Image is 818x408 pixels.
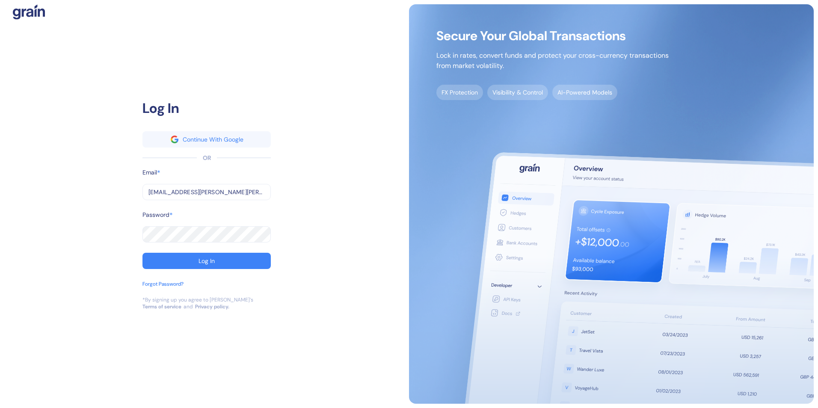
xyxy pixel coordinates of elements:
[13,4,45,20] img: logo
[409,4,814,404] img: signup-main-image
[436,32,669,40] span: Secure Your Global Transactions
[142,303,181,310] a: Terms of service
[142,184,271,200] input: example@email.com
[142,98,271,118] div: Log In
[552,85,617,100] span: AI-Powered Models
[142,131,271,148] button: googleContinue With Google
[171,136,178,143] img: google
[142,280,184,288] div: Forgot Password?
[142,296,253,303] div: *By signing up you agree to [PERSON_NAME]’s
[199,258,215,264] div: Log In
[436,50,669,71] p: Lock in rates, convert funds and protect your cross-currency transactions from market volatility.
[487,85,548,100] span: Visibility & Control
[142,168,157,177] label: Email
[183,136,243,142] div: Continue With Google
[436,85,483,100] span: FX Protection
[142,253,271,269] button: Log In
[203,154,211,163] div: OR
[142,280,184,296] button: Forgot Password?
[195,303,229,310] a: Privacy policy.
[184,303,193,310] div: and
[142,210,169,219] label: Password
